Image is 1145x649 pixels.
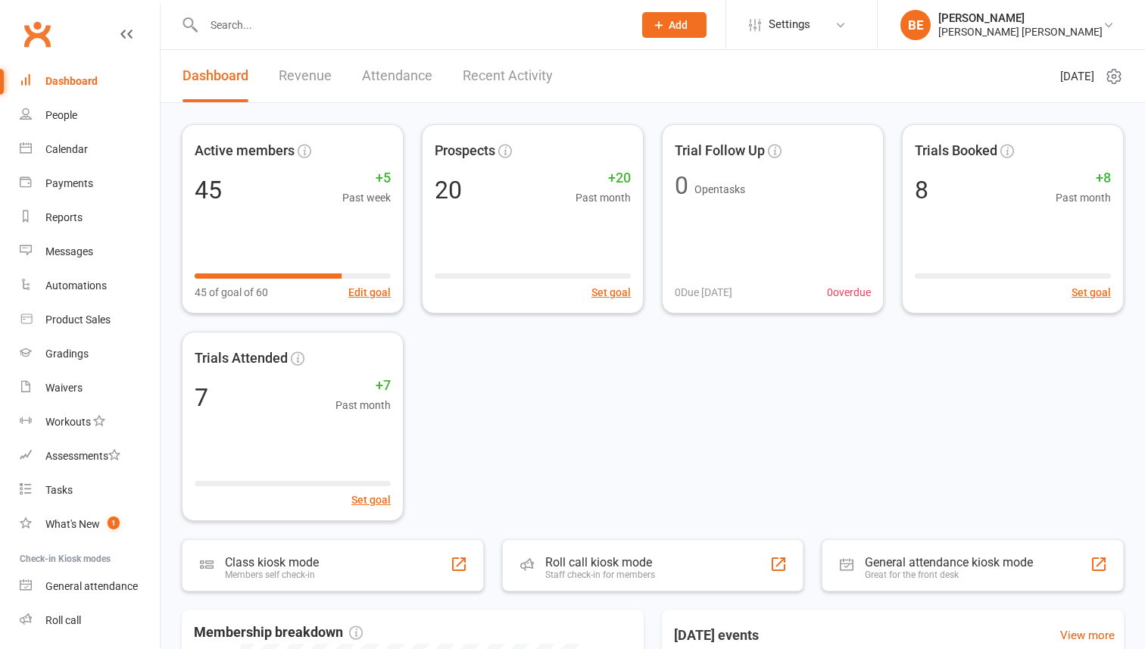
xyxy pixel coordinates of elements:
[1056,167,1111,189] span: +8
[45,382,83,394] div: Waivers
[195,178,222,202] div: 45
[279,50,332,102] a: Revenue
[20,604,160,638] a: Roll call
[108,516,120,529] span: 1
[45,75,98,87] div: Dashboard
[20,64,160,98] a: Dashboard
[545,555,655,569] div: Roll call kiosk mode
[45,450,120,462] div: Assessments
[20,371,160,405] a: Waivers
[769,8,810,42] span: Settings
[463,50,553,102] a: Recent Activity
[342,189,391,206] span: Past week
[362,50,432,102] a: Attendance
[45,211,83,223] div: Reports
[20,507,160,541] a: What's New1
[195,140,295,162] span: Active members
[20,235,160,269] a: Messages
[20,269,160,303] a: Automations
[199,14,622,36] input: Search...
[45,143,88,155] div: Calendar
[45,279,107,292] div: Automations
[225,569,319,580] div: Members self check-in
[45,614,81,626] div: Roll call
[20,337,160,371] a: Gradings
[642,12,707,38] button: Add
[335,397,391,413] span: Past month
[694,183,745,195] span: Open tasks
[45,416,91,428] div: Workouts
[675,140,765,162] span: Trial Follow Up
[915,140,997,162] span: Trials Booked
[225,555,319,569] div: Class kiosk mode
[45,348,89,360] div: Gradings
[938,25,1103,39] div: [PERSON_NAME] [PERSON_NAME]
[20,133,160,167] a: Calendar
[20,201,160,235] a: Reports
[20,405,160,439] a: Workouts
[435,140,495,162] span: Prospects
[865,569,1033,580] div: Great for the front desk
[576,167,631,189] span: +20
[20,303,160,337] a: Product Sales
[45,518,100,530] div: What's New
[576,189,631,206] span: Past month
[591,284,631,301] button: Set goal
[20,167,160,201] a: Payments
[669,19,688,31] span: Add
[20,98,160,133] a: People
[675,173,688,198] div: 0
[435,178,462,202] div: 20
[351,491,391,508] button: Set goal
[45,109,77,121] div: People
[1072,284,1111,301] button: Set goal
[45,484,73,496] div: Tasks
[194,622,363,644] span: Membership breakdown
[1056,189,1111,206] span: Past month
[20,569,160,604] a: General attendance kiosk mode
[20,439,160,473] a: Assessments
[195,284,268,301] span: 45 of goal of 60
[45,177,93,189] div: Payments
[915,178,928,202] div: 8
[900,10,931,40] div: BE
[1060,67,1094,86] span: [DATE]
[348,284,391,301] button: Edit goal
[45,245,93,257] div: Messages
[342,167,391,189] span: +5
[183,50,248,102] a: Dashboard
[45,314,111,326] div: Product Sales
[335,375,391,397] span: +7
[865,555,1033,569] div: General attendance kiosk mode
[195,385,208,410] div: 7
[938,11,1103,25] div: [PERSON_NAME]
[675,284,732,301] span: 0 Due [DATE]
[1060,626,1115,644] a: View more
[195,348,288,370] span: Trials Attended
[45,580,138,592] div: General attendance
[827,284,871,301] span: 0 overdue
[545,569,655,580] div: Staff check-in for members
[662,622,771,649] h3: [DATE] events
[20,473,160,507] a: Tasks
[18,15,56,53] a: Clubworx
